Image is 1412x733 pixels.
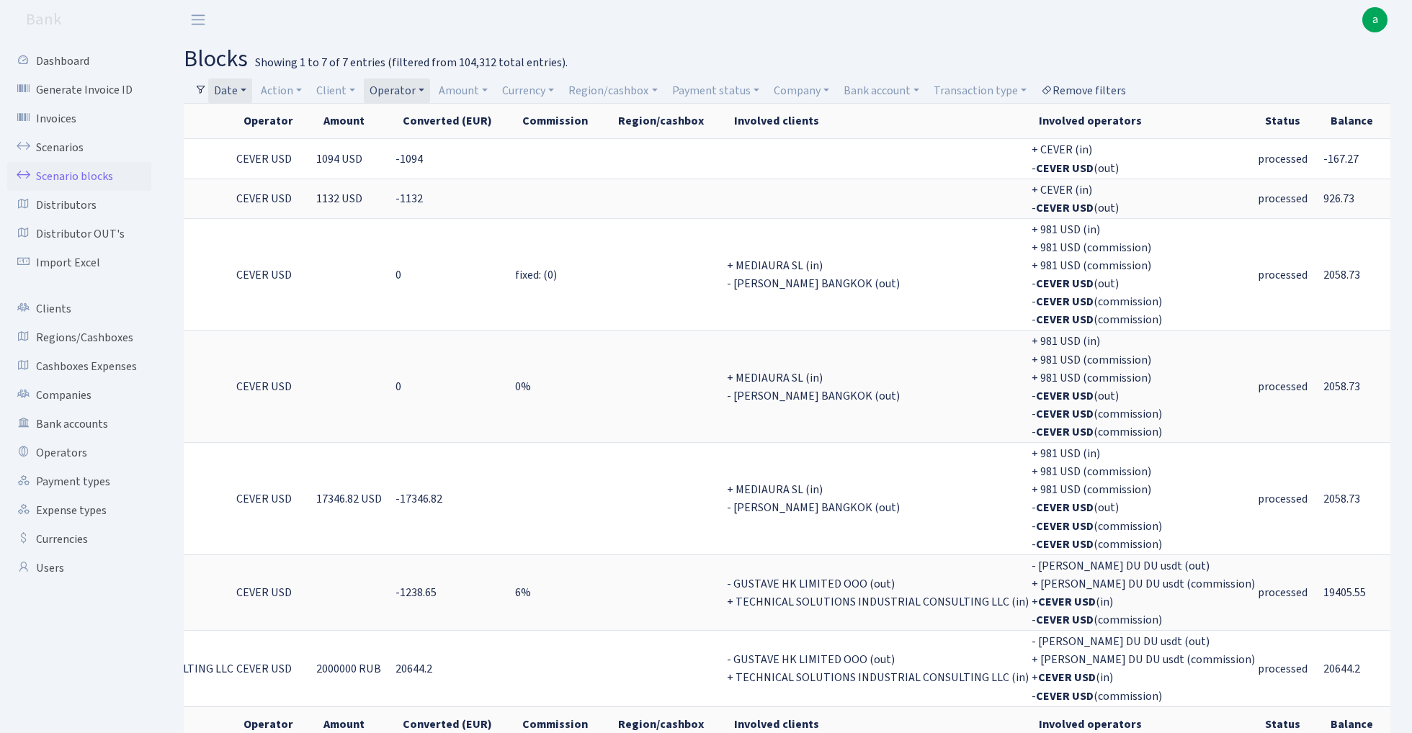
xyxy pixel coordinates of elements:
[7,220,151,248] a: Distributor OUT's
[7,352,151,381] a: Cashboxes Expenses
[7,323,151,352] a: Regions/Cashboxes
[7,381,151,410] a: Companies
[1323,191,1354,207] span: 926.73
[315,104,394,138] th: Amount
[236,661,292,677] span: CEVER USD
[1032,334,1162,441] span: + 981 USD (in) + 981 USD (commission) + 981 USD (commission) - (out) - (commission) - (commission)
[515,585,531,601] span: 6%
[727,258,900,292] span: + MEDIAURA SL (in) - [PERSON_NAME] BANGKOK (out)
[1036,161,1094,176] strong: CEVER USD
[515,379,531,395] span: 0%
[396,585,437,601] span: -1238.65
[1323,151,1359,167] span: -167.27
[1258,379,1308,395] span: processed
[235,104,315,138] th: Operator
[1036,612,1094,628] strong: CEVER USD
[316,661,381,677] span: 2000000 RUB
[1036,424,1094,440] strong: CEVER USD
[184,42,248,76] span: blocks
[725,104,1030,138] th: Involved clients
[7,133,151,162] a: Scenarios
[1258,491,1308,507] span: processed
[364,78,430,103] a: Operator
[236,585,292,601] span: CEVER USD
[7,248,151,277] a: Import Excel
[7,554,151,583] a: Users
[1362,7,1388,32] a: a
[236,191,292,207] span: CEVER USD
[7,104,151,133] a: Invoices
[7,439,151,467] a: Operators
[1258,267,1308,283] span: processed
[236,267,292,283] span: CEVER USD
[727,482,900,516] span: + MEDIAURA SL (in) - [PERSON_NAME] BANGKOK (out)
[316,151,362,167] span: 1094 USD
[1036,200,1094,216] strong: CEVER USD
[1036,536,1094,552] strong: CEVER USD
[7,191,151,220] a: Distributors
[396,151,423,167] span: -1094
[433,78,493,103] a: Amount
[1258,191,1308,207] span: processed
[255,78,308,103] a: Action
[7,162,151,191] a: Scenario blocks
[838,78,925,103] a: Bank account
[1032,558,1255,628] span: - [PERSON_NAME] DU DU usdt (out) + [PERSON_NAME] DU DU usdt (commission) + (in) - (commission)
[1036,406,1094,422] strong: CEVER USD
[1323,267,1360,283] span: 2058.73
[1032,634,1255,703] span: - [PERSON_NAME] DU DU usdt (out) + [PERSON_NAME] DU DU usdt (commission) + (in) - (commission)
[7,467,151,496] a: Payment types
[1258,151,1308,167] span: processed
[666,78,765,103] a: Payment status
[7,294,151,323] a: Clients
[515,267,557,283] span: fixed: (0)
[396,491,442,507] span: -17346.82
[7,76,151,104] a: Generate Invoice ID
[1323,585,1366,601] span: 19405.55
[768,78,835,103] a: Company
[727,652,1029,685] span: - GUSTAVE HK LIMITED OOO (out) + TECHNICAL SOLUTIONS INDUSTRIAL CONSULTING LLC (in)
[236,379,292,395] span: CEVER USD
[396,379,401,395] span: 0
[316,191,362,207] span: 1132 USD
[1256,104,1322,138] th: Status
[1036,388,1094,404] strong: CEVER USD
[1323,491,1360,507] span: 2058.73
[1032,222,1162,328] span: + 981 USD (in) + 981 USD (commission) + 981 USD (commission) - (out) - (commission) - (commission)
[496,78,560,103] a: Currency
[1036,500,1094,516] strong: CEVER USD
[563,78,663,103] a: Region/cashbox
[316,491,382,507] span: 17346.82 USD
[208,78,252,103] a: Date
[7,410,151,439] a: Bank accounts
[236,491,292,507] span: CEVER USD
[1032,182,1119,216] span: + CEVER (in) - (out)
[396,661,432,677] span: 20644.2
[7,496,151,525] a: Expense types
[396,267,401,283] span: 0
[1036,688,1094,704] strong: CEVER USD
[1036,518,1094,534] strong: CEVER USD
[1032,143,1119,176] span: + CEVER (in) - (out)
[1258,661,1308,677] span: processed
[1323,661,1360,677] span: 20644.2
[609,104,725,138] th: Region/cashbox
[928,78,1032,103] a: Transaction type
[1035,78,1132,103] a: Remove filters
[1322,104,1395,138] th: Balance
[1032,446,1162,552] span: + 981 USD (in) + 981 USD (commission) + 981 USD (commission) - (out) - (commission) - (commission)
[255,56,568,70] div: Showing 1 to 7 of 7 entries (filtered from 104,312 total entries).
[727,576,1029,610] span: - GUSTAVE HK LIMITED OOO (out) + TECHNICAL SOLUTIONS INDUSTRIAL CONSULTING LLC (in)
[236,151,292,167] span: CEVER USD
[1038,594,1096,610] strong: CEVER USD
[180,8,216,32] button: Toggle navigation
[1258,585,1308,601] span: processed
[1030,104,1256,138] th: Involved operators
[514,104,609,138] th: Commission
[1036,294,1094,310] strong: CEVER USD
[7,47,151,76] a: Dashboard
[1036,276,1094,292] strong: CEVER USD
[1036,312,1094,328] strong: CEVER USD
[394,104,514,138] th: Converted (EUR)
